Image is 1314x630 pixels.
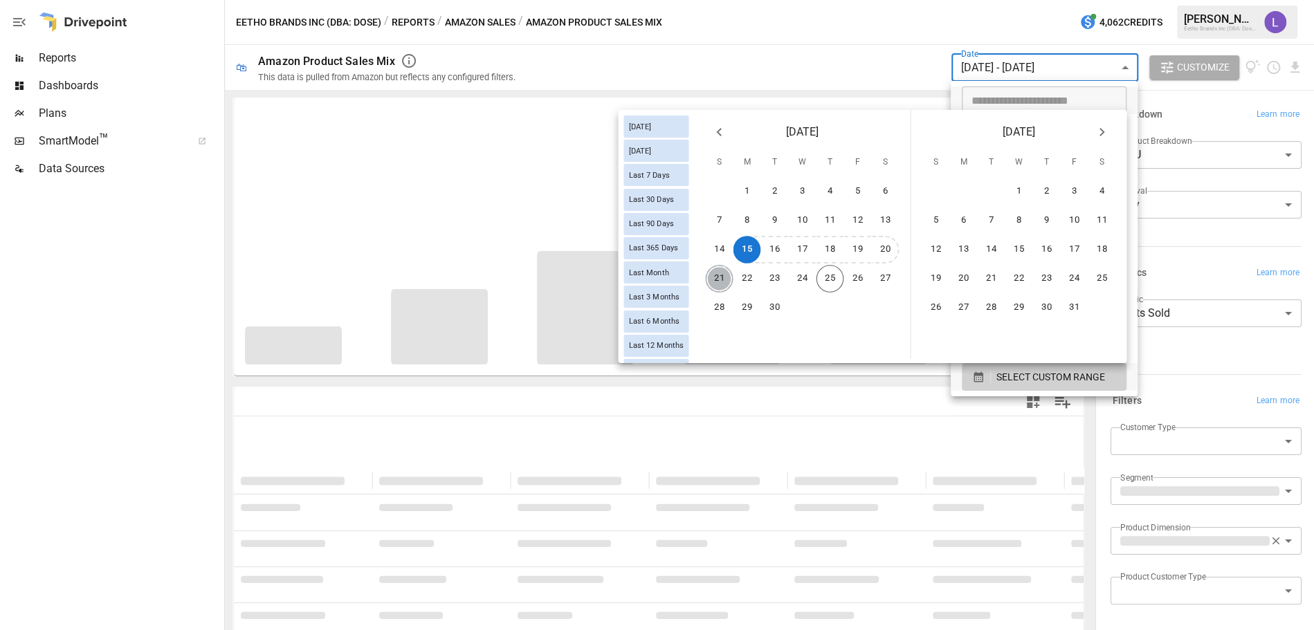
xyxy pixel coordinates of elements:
[950,265,978,293] button: 20
[845,149,870,176] span: Friday
[1061,207,1088,234] button: 10
[1034,149,1059,176] span: Thursday
[816,236,844,263] button: 18
[923,149,948,176] span: Sunday
[623,341,688,350] span: Last 12 Months
[844,178,872,205] button: 5
[623,195,679,204] span: Last 30 Days
[733,236,761,263] button: 15
[623,171,675,180] span: Last 7 Days
[623,213,688,235] div: Last 90 Days
[1003,122,1035,142] span: [DATE]
[922,236,950,263] button: 12
[733,178,761,205] button: 1
[623,147,657,156] span: [DATE]
[1088,207,1116,234] button: 11
[1005,178,1033,205] button: 1
[762,149,787,176] span: Tuesday
[623,335,688,357] div: Last 12 Months
[623,317,684,326] span: Last 6 Months
[790,149,814,176] span: Wednesday
[922,207,950,234] button: 5
[872,236,900,263] button: 20
[1061,265,1088,293] button: 24
[978,236,1005,263] button: 14
[872,207,900,234] button: 13
[950,207,978,234] button: 6
[623,293,684,302] span: Last 3 Months
[1088,236,1116,263] button: 18
[978,149,1003,176] span: Tuesday
[789,207,816,234] button: 10
[623,115,688,138] div: [DATE]
[1061,236,1088,263] button: 17
[789,265,816,293] button: 24
[623,122,657,131] span: [DATE]
[1088,178,1116,205] button: 4
[623,189,688,211] div: Last 30 Days
[623,268,674,277] span: Last Month
[706,149,731,176] span: Sunday
[706,236,733,263] button: 14
[706,294,733,322] button: 28
[873,149,897,176] span: Saturday
[1033,178,1061,205] button: 2
[1005,207,1033,234] button: 8
[1061,178,1088,205] button: 3
[922,294,950,322] button: 26
[1061,294,1088,322] button: 31
[844,236,872,263] button: 19
[1005,236,1033,263] button: 15
[623,219,679,228] span: Last 90 Days
[1005,265,1033,293] button: 22
[1033,294,1061,322] button: 30
[816,178,844,205] button: 4
[872,265,900,293] button: 27
[786,122,819,142] span: [DATE]
[1088,118,1115,146] button: Next month
[733,207,761,234] button: 8
[623,237,688,259] div: Last 365 Days
[844,207,872,234] button: 12
[978,207,1005,234] button: 7
[789,236,816,263] button: 17
[761,207,789,234] button: 9
[978,294,1005,322] button: 28
[872,178,900,205] button: 6
[1089,149,1114,176] span: Saturday
[623,261,688,284] div: Last Month
[733,294,761,322] button: 29
[978,265,1005,293] button: 21
[996,369,1105,386] span: SELECT CUSTOM RANGE
[1005,294,1033,322] button: 29
[734,149,759,176] span: Monday
[950,236,978,263] button: 13
[789,178,816,205] button: 3
[816,207,844,234] button: 11
[623,311,688,333] div: Last 6 Months
[1033,236,1061,263] button: 16
[623,164,688,186] div: Last 7 Days
[623,286,688,308] div: Last 3 Months
[817,149,842,176] span: Thursday
[705,118,733,146] button: Previous month
[706,207,733,234] button: 7
[761,236,789,263] button: 16
[1061,149,1086,176] span: Friday
[816,265,844,293] button: 25
[761,265,789,293] button: 23
[706,265,733,293] button: 21
[623,243,683,252] span: Last 365 Days
[1006,149,1031,176] span: Wednesday
[922,265,950,293] button: 19
[1088,265,1116,293] button: 25
[950,294,978,322] button: 27
[761,178,789,205] button: 2
[1033,265,1061,293] button: 23
[733,265,761,293] button: 22
[623,140,688,162] div: [DATE]
[761,294,789,322] button: 30
[844,265,872,293] button: 26
[1033,207,1061,234] button: 9
[962,363,1126,391] button: SELECT CUSTOM RANGE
